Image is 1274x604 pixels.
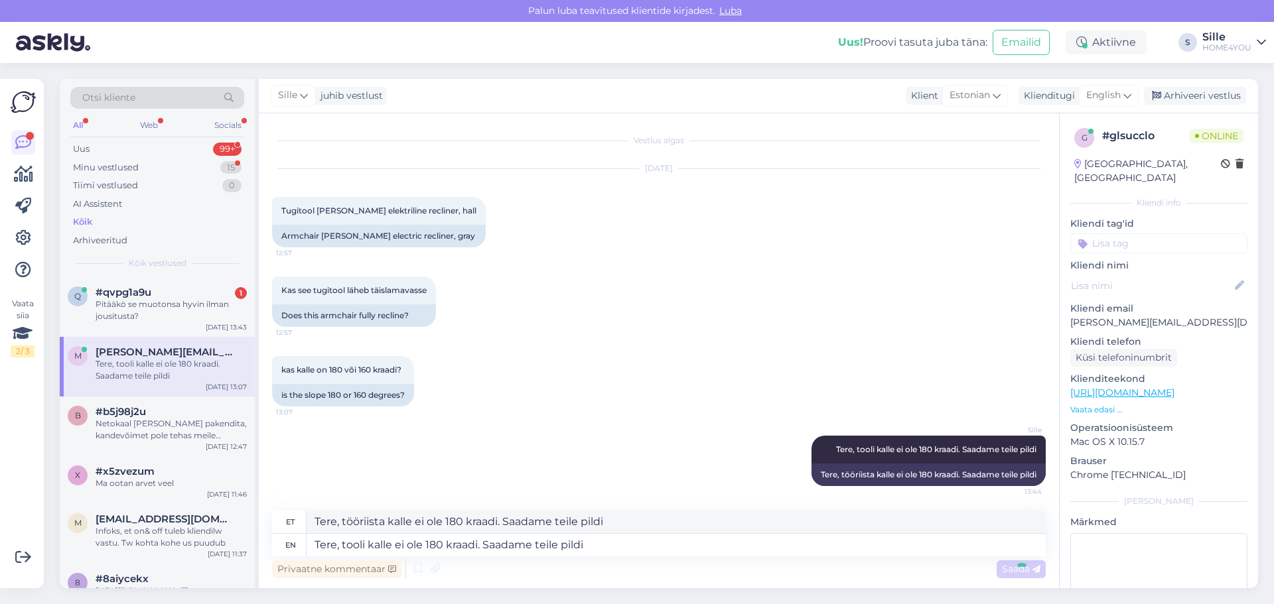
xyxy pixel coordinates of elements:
[838,34,987,50] div: Proovi tasuta juba täna:
[993,30,1050,55] button: Emailid
[212,117,244,134] div: Socials
[1070,349,1177,367] div: Küsi telefoninumbrit
[1070,495,1247,507] div: [PERSON_NAME]
[1070,372,1247,386] p: Klienditeekond
[1070,197,1247,209] div: Kliendi info
[74,518,82,528] span: m
[96,513,234,525] span: marikene75@gmail.com
[1070,454,1247,468] p: Brauser
[73,234,127,247] div: Arhiveeritud
[836,444,1036,454] span: Tere, tooli kalle ei ole 180 kraadi. Saadame teile pildi
[213,143,242,156] div: 99+
[1070,421,1247,435] p: Operatsioonisüsteem
[96,298,247,322] div: Pitääkö se muotonsa hyvin ilman jousitusta?
[992,425,1042,435] span: Sille
[278,88,297,103] span: Sille
[1070,387,1174,398] a: [URL][DOMAIN_NAME]
[1070,316,1247,330] p: [PERSON_NAME][EMAIL_ADDRESS][DOMAIN_NAME]
[272,304,436,327] div: Does this armchair fully recline?
[950,88,990,103] span: Estonian
[208,549,247,559] div: [DATE] 11:37
[75,470,80,480] span: x
[1066,30,1147,54] div: Aktiivne
[276,328,326,337] span: 12:57
[96,477,247,489] div: Ma ootan arvet veel
[235,287,247,299] div: 1
[1102,128,1190,144] div: # glsucclo
[1202,32,1266,53] a: SilleHOME4YOU
[272,384,414,406] div: is the slope 180 or 160 degrees?
[96,585,247,597] div: [URL][DOMAIN_NAME]
[11,90,36,115] img: Askly Logo
[75,577,80,587] span: 8
[715,5,746,17] span: Luba
[206,442,247,452] div: [DATE] 12:47
[1070,435,1247,449] p: Mac OS X 10.15.7
[906,89,938,103] div: Klient
[82,91,135,105] span: Otsi kliente
[96,573,149,585] span: #8aiycekx
[1070,335,1247,349] p: Kliendi telefon
[272,162,1046,174] div: [DATE]
[1190,129,1243,143] span: Online
[73,198,122,211] div: AI Assistent
[281,365,401,375] span: kas kalle on 180 või 160 kraadi?
[838,36,863,48] b: Uus!
[1070,233,1247,253] input: Lisa tag
[70,117,86,134] div: All
[1019,89,1075,103] div: Klienditugi
[75,410,81,420] span: b
[1070,468,1247,482] p: Chrome [TECHNICAL_ID]
[74,291,81,301] span: q
[276,248,326,258] span: 12:57
[272,135,1046,147] div: Vestlus algas
[96,525,247,549] div: Infoks, et on& off tuleb kliendilw vastu. Tw kohta kohe us puudub
[73,179,138,192] div: Tiimi vestlused
[1070,515,1247,529] p: Märkmed
[96,418,247,442] div: Netokaal [PERSON_NAME] pakendita, kandevõimet pole tehas meile andnud, aga 10 kg kannatab kindlasti.
[96,406,146,418] span: #b5j98j2u
[96,358,247,382] div: Tere, tooli kalle ei ole 180 kraadi. Saadame teile pildi
[74,351,82,361] span: m
[207,489,247,499] div: [DATE] 11:46
[1202,42,1251,53] div: HOME4YOU
[1070,404,1247,416] p: Vaata edasi ...
[11,345,35,357] div: 2 / 3
[206,382,247,392] div: [DATE] 13:07
[206,322,247,332] div: [DATE] 13:43
[1070,302,1247,316] p: Kliendi email
[96,346,234,358] span: merle.tde@gmail.com
[1082,133,1088,143] span: g
[1070,217,1247,231] p: Kliendi tag'id
[992,487,1042,497] span: 13:44
[11,298,35,357] div: Vaata siia
[73,143,90,156] div: Uus
[222,179,242,192] div: 0
[96,286,151,298] span: #qvpg1a9u
[73,215,92,229] div: Kõik
[315,89,383,103] div: juhib vestlust
[129,257,186,269] span: Kõik vestlused
[220,161,242,174] div: 15
[1144,87,1246,105] div: Arhiveeri vestlus
[96,465,155,477] span: #x5zvezum
[73,161,139,174] div: Minu vestlused
[272,225,486,247] div: Armchair [PERSON_NAME] electric recliner, gray
[281,285,427,295] span: Kas see tugitool läheb täislamavasse
[276,407,326,417] span: 13:07
[1178,33,1197,52] div: S
[281,206,476,215] span: Tugitool [PERSON_NAME] elektriline recliner, hall
[1071,278,1232,293] input: Lisa nimi
[1086,88,1121,103] span: English
[137,117,161,134] div: Web
[812,463,1046,486] div: Tere, tööriista kalle ei ole 180 kraadi. Saadame teile pildi
[1070,259,1247,272] p: Kliendi nimi
[1074,157,1221,185] div: [GEOGRAPHIC_DATA], [GEOGRAPHIC_DATA]
[1202,32,1251,42] div: Sille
